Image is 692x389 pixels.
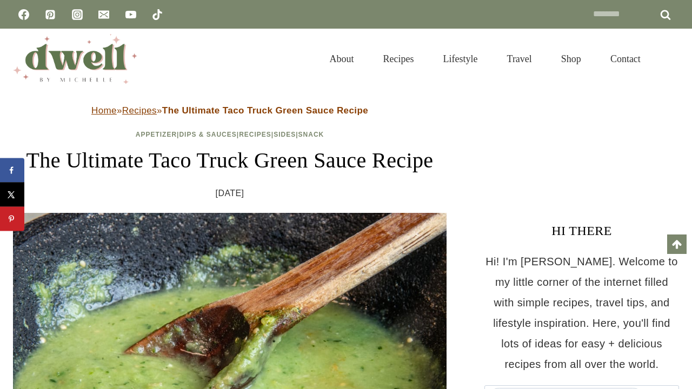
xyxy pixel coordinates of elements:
a: Dips & Sauces [179,131,236,138]
a: Pinterest [39,4,61,25]
a: Shop [547,40,596,78]
img: DWELL by michelle [13,34,137,84]
a: Facebook [13,4,35,25]
a: Scroll to top [667,234,687,254]
time: [DATE] [216,185,244,202]
a: Lifestyle [429,40,493,78]
a: Appetizer [136,131,177,138]
span: » » [91,105,368,116]
a: Travel [493,40,547,78]
a: YouTube [120,4,142,25]
a: Recipes [239,131,271,138]
p: Hi! I'm [PERSON_NAME]. Welcome to my little corner of the internet filled with simple recipes, tr... [484,251,679,374]
a: Recipes [369,40,429,78]
a: About [315,40,369,78]
h1: The Ultimate Taco Truck Green Sauce Recipe [13,144,447,177]
h3: HI THERE [484,221,679,240]
a: Home [91,105,117,116]
span: | | | | [136,131,324,138]
nav: Primary Navigation [315,40,655,78]
strong: The Ultimate Taco Truck Green Sauce Recipe [162,105,368,116]
a: Recipes [122,105,157,116]
a: TikTok [147,4,168,25]
a: Instagram [66,4,88,25]
a: Contact [596,40,655,78]
a: Email [93,4,115,25]
button: View Search Form [661,50,679,68]
a: Snack [298,131,324,138]
a: Sides [274,131,296,138]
